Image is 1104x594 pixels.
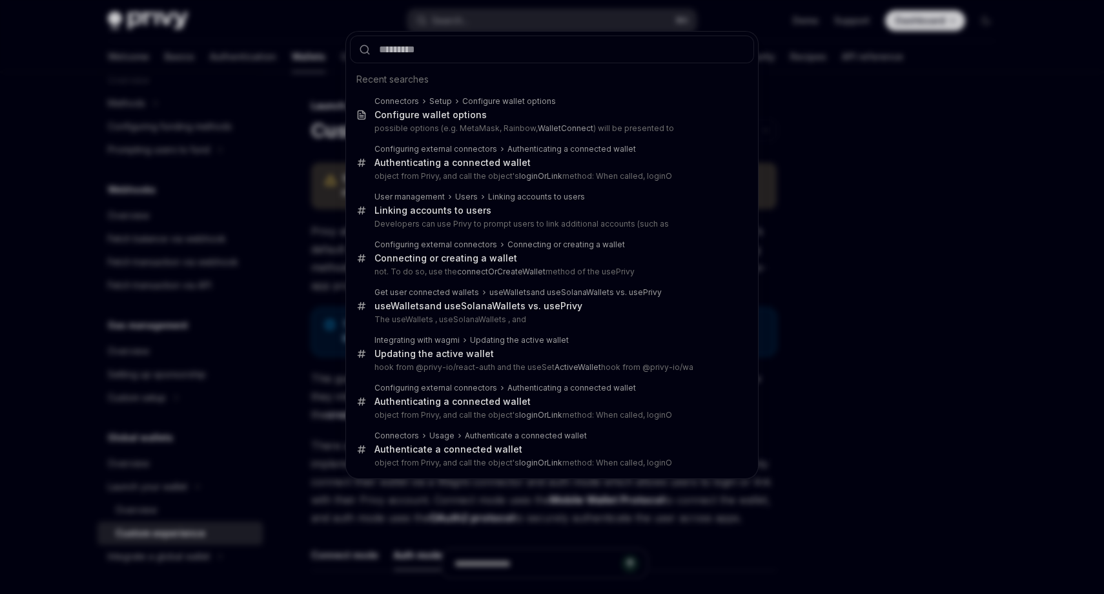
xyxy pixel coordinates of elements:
[374,123,727,134] p: possible options (e.g. MetaMask, Rainbow, ) will be presented to
[374,144,497,154] div: Configuring external connectors
[374,240,497,250] div: Configuring external connectors
[374,157,531,169] div: Authenticating a connected wallet
[374,314,727,325] p: The useWallets , useSolanaWallets , and
[538,123,593,133] b: WalletConnect
[455,192,478,202] div: Users
[488,192,585,202] div: Linking accounts to users
[374,300,582,312] div: and useSolanaWallets vs. usePrivy
[374,205,491,216] div: ing accounts to users
[374,287,479,298] div: Get user connected wallets
[519,458,562,467] b: loginOrLink
[374,171,727,181] p: object from Privy, and call the object's method: When called, loginO
[374,267,727,277] p: not. To do so, use the method of the usePrivy
[374,109,487,121] div: Configure wallet options
[374,410,727,420] p: object from Privy, and call the object's method: When called, loginO
[374,444,522,455] div: Authenticate a connected wallet
[555,362,601,372] b: ActiveWallet
[507,383,636,393] div: Authenticating a connected wallet
[374,362,727,373] p: hook from @privy-io/react-auth and the useSet hook from @privy-io/wa
[356,73,429,86] span: Recent searches
[429,96,452,107] div: Setup
[429,431,455,441] div: Usage
[457,267,546,276] b: connectOrCreateWallet
[507,240,625,250] div: Connecting or creating a wallet
[374,348,494,360] div: Updating the active wallet
[507,144,636,154] div: Authenticating a connected wallet
[462,96,556,107] div: Configure wallet options
[374,431,419,441] div: Connectors
[465,431,587,441] div: Authenticate a connected wallet
[374,219,727,229] p: Developers can use Privy to prompt users to link additional accounts (such as
[489,287,662,298] div: and useSolanaWallets vs. usePrivy
[374,252,517,264] div: Connecting or creating a wallet
[374,396,531,407] div: Authenticating a connected wallet
[374,96,419,107] div: Connectors
[374,383,497,393] div: Configuring external connectors
[519,171,562,181] b: loginOrLink
[374,458,727,468] p: object from Privy, and call the object's method: When called, loginO
[519,410,562,420] b: loginOrLink
[374,192,445,202] div: User management
[470,335,569,345] div: Updating the active wallet
[374,300,424,311] b: useWallets
[374,335,460,345] div: Integrating with wagmi
[374,205,393,216] b: Link
[489,287,531,297] b: useWallets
